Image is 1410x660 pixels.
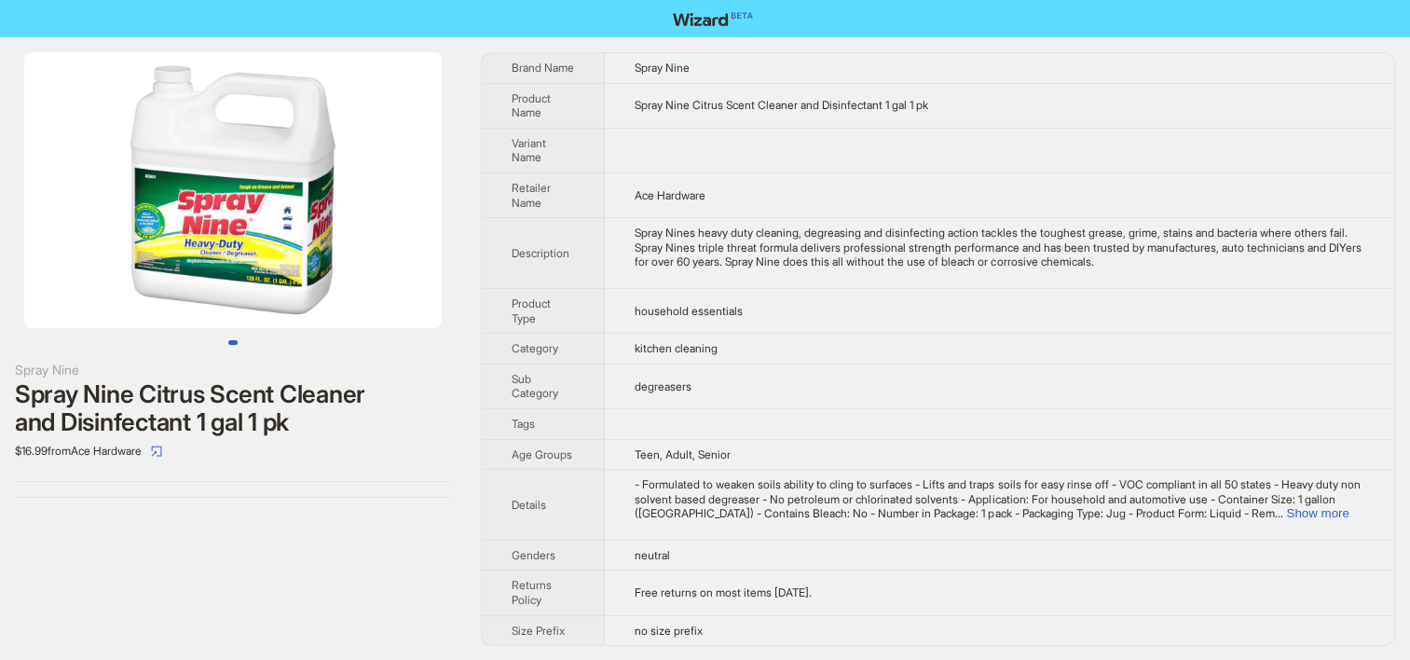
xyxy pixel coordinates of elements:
[635,341,718,355] span: kitchen cleaning
[635,304,743,318] span: household essentials
[512,136,546,165] span: Variant Name
[24,52,442,328] img: Spray Nine Citrus Scent Cleaner and Disinfectant 1 gal 1 pk image 1
[512,578,552,607] span: Returns Policy
[512,91,551,120] span: Product Name
[1286,506,1348,520] button: Expand
[635,61,690,75] span: Spray Nine
[512,61,574,75] span: Brand Name
[635,447,731,461] span: Teen, Adult, Senior
[228,340,238,345] button: Go to slide 1
[635,548,670,562] span: neutral
[635,624,703,638] span: no size prefix
[512,624,565,638] span: Size Prefix
[512,246,569,260] span: Description
[512,548,555,562] span: Genders
[512,181,551,210] span: Retailer Name
[512,341,558,355] span: Category
[512,372,558,401] span: Sub Category
[15,380,451,436] div: Spray Nine Citrus Scent Cleaner and Disinfectant 1 gal 1 pk
[151,446,162,457] span: select
[15,436,451,466] div: $16.99 from Ace Hardware
[512,417,535,431] span: Tags
[635,379,691,393] span: degreasers
[635,585,812,599] span: Free returns on most items [DATE].
[512,498,546,512] span: Details
[1274,506,1282,520] span: ...
[15,360,451,380] div: Spray Nine
[635,188,705,202] span: Ace Hardware
[635,226,1364,269] div: Spray Nines heavy duty cleaning, degreasing and disinfecting action tackles the toughest grease, ...
[635,477,1364,521] div: - Formulated to weaken soils ability to cling to surfaces - Lifts and traps soils for easy rinse ...
[635,98,928,112] span: Spray Nine Citrus Scent Cleaner and Disinfectant 1 gal 1 pk
[512,296,551,325] span: Product Type
[512,447,572,461] span: Age Groups
[635,477,1360,520] span: - Formulated to weaken soils ability to cling to surfaces - Lifts and traps soils for easy rinse ...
